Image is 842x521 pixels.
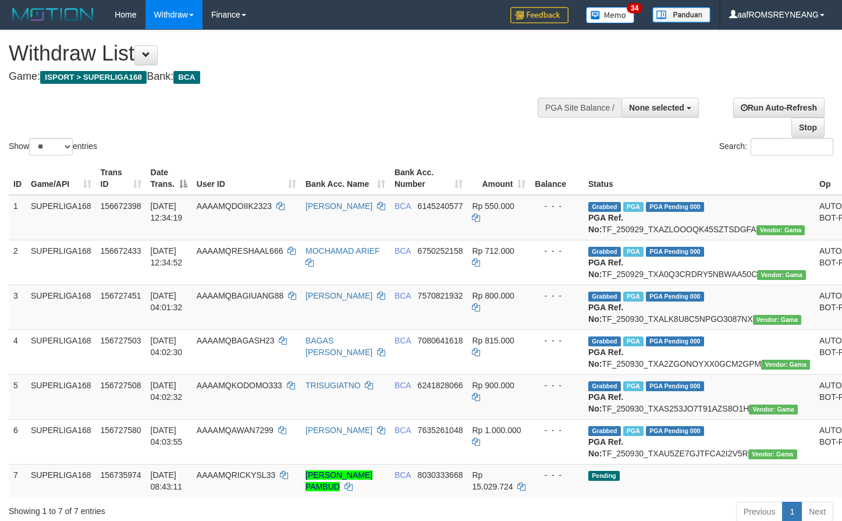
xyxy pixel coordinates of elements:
td: 2 [9,240,26,285]
span: BCA [395,336,411,345]
td: SUPERLIGA168 [26,374,96,419]
td: SUPERLIGA168 [26,285,96,329]
span: Copy 7635261048 to clipboard [418,426,463,435]
h4: Game: Bank: [9,71,550,83]
span: Marked by aafsoycanthlai [623,247,644,257]
span: Vendor URL: https://trx31.1velocity.biz [748,449,797,459]
button: None selected [621,98,699,118]
th: Amount: activate to sort column ascending [467,162,530,195]
td: 3 [9,285,26,329]
span: 156735974 [101,470,141,480]
b: PGA Ref. No: [588,437,623,458]
span: [DATE] 04:03:55 [151,426,183,446]
span: PGA Pending [646,426,704,436]
span: BCA [395,381,411,390]
img: Button%20Memo.svg [586,7,635,23]
span: Grabbed [588,247,621,257]
a: [PERSON_NAME] [305,291,372,300]
span: [DATE] 12:34:19 [151,201,183,222]
span: ISPORT > SUPERLIGA168 [40,71,147,84]
span: [DATE] 08:43:11 [151,470,183,491]
span: PGA Pending [646,247,704,257]
span: 156672398 [101,201,141,211]
span: Copy 6145240577 to clipboard [418,201,463,211]
span: Marked by aafchoeunmanni [623,426,644,436]
span: PGA Pending [646,336,704,346]
span: Vendor URL: https://trx31.1velocity.biz [757,270,806,280]
td: TF_250930_TXALK8U8C5NPGO3087NX [584,285,815,329]
span: Copy 7570821932 to clipboard [418,291,463,300]
span: PGA Pending [646,292,704,302]
td: SUPERLIGA168 [26,195,96,240]
a: Run Auto-Refresh [733,98,825,118]
td: SUPERLIGA168 [26,464,96,497]
div: - - - [535,469,579,481]
a: MOCHAMAD ARIEF [305,246,380,256]
span: Copy 8030333668 to clipboard [418,470,463,480]
span: Rp 550.000 [472,201,514,211]
div: PGA Site Balance / [538,98,621,118]
label: Show entries [9,138,97,155]
td: 6 [9,419,26,464]
td: SUPERLIGA168 [26,240,96,285]
span: Grabbed [588,202,621,212]
label: Search: [719,138,833,155]
div: - - - [535,290,579,302]
img: Feedback.jpg [510,7,569,23]
b: PGA Ref. No: [588,258,623,279]
div: - - - [535,335,579,346]
a: BAGAS [PERSON_NAME] [305,336,372,357]
th: Status [584,162,815,195]
a: TRISUGIATNO [305,381,361,390]
h1: Withdraw List [9,42,550,65]
span: Vendor URL: https://trx31.1velocity.biz [753,315,802,325]
span: BCA [395,426,411,435]
img: panduan.png [652,7,710,23]
img: MOTION_logo.png [9,6,97,23]
td: TF_250930_TXAU5ZE7GJTFCA2I2V5R [584,419,815,464]
td: SUPERLIGA168 [26,329,96,374]
th: Game/API: activate to sort column ascending [26,162,96,195]
span: Rp 800.000 [472,291,514,300]
div: - - - [535,424,579,436]
span: Copy 6241828066 to clipboard [418,381,463,390]
span: BCA [395,291,411,300]
td: 5 [9,374,26,419]
span: 156727503 [101,336,141,345]
span: Copy 7080641618 to clipboard [418,336,463,345]
span: Pending [588,471,620,481]
span: Rp 15.029.724 [472,470,513,491]
span: Rp 815.000 [472,336,514,345]
span: AAAAMQAWAN7299 [197,426,273,435]
a: [PERSON_NAME] [305,426,372,435]
div: - - - [535,200,579,212]
th: Balance [530,162,584,195]
span: PGA Pending [646,202,704,212]
span: Grabbed [588,381,621,391]
span: [DATE] 04:01:32 [151,291,183,312]
span: 156727508 [101,381,141,390]
span: Vendor URL: https://trx31.1velocity.biz [749,405,798,414]
span: Marked by aafchoeunmanni [623,381,644,391]
span: None selected [629,103,684,112]
th: Date Trans.: activate to sort column descending [146,162,192,195]
span: [DATE] 12:34:52 [151,246,183,267]
b: PGA Ref. No: [588,348,623,368]
span: Grabbed [588,426,621,436]
select: Showentries [29,138,73,155]
span: AAAAMQDOIIK2323 [197,201,272,211]
span: AAAAMQRESHAAL666 [197,246,283,256]
th: Trans ID: activate to sort column ascending [96,162,146,195]
span: Grabbed [588,336,621,346]
td: TF_250930_TXAS253JO7T91AZS8O1H [584,374,815,419]
span: 156727451 [101,291,141,300]
span: AAAAMQBAGASH23 [197,336,275,345]
span: AAAAMQKODOMO333 [197,381,282,390]
span: BCA [173,71,200,84]
div: - - - [535,380,579,391]
th: Bank Acc. Name: activate to sort column ascending [301,162,390,195]
a: Stop [791,118,825,137]
span: Marked by aafchoeunmanni [623,292,644,302]
th: ID [9,162,26,195]
div: Showing 1 to 7 of 7 entries [9,501,342,517]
